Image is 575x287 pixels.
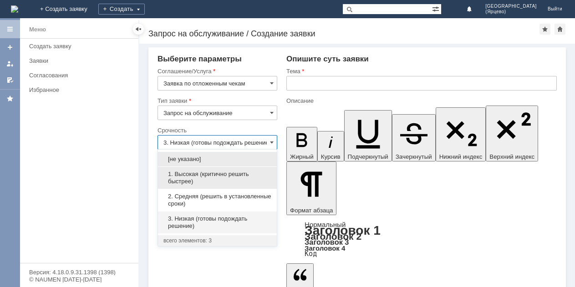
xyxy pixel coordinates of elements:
div: Согласования [29,72,133,79]
a: Создать заявку [25,39,137,53]
a: Создать заявку [3,40,17,55]
div: Добавить в избранное [539,24,550,35]
a: Заявки [25,54,137,68]
span: Расширенный поиск [432,4,441,13]
a: Заголовок 1 [305,223,381,237]
div: Заявки [29,57,133,64]
span: 1. Высокая (критично решить быстрее) [163,171,271,185]
div: Запрос на обслуживание / Создание заявки [148,29,539,38]
div: Формат абзаца [286,222,557,257]
span: Выберите параметры [158,55,242,63]
div: © NAUMEN [DATE]-[DATE] [29,277,129,282]
div: Создать [98,4,145,15]
span: [не указано] [163,156,271,163]
button: Подчеркнутый [344,110,392,161]
div: Создать заявку [29,43,133,50]
span: Опишите суть заявки [286,55,369,63]
a: Заголовок 3 [305,238,349,246]
button: Нижний индекс [436,107,486,161]
div: Тема [286,68,555,74]
span: Формат абзаца [290,207,333,214]
div: Версия: 4.18.0.9.31.1398 (1398) [29,269,129,275]
a: Код [305,250,317,258]
button: Курсив [317,131,344,161]
span: Подчеркнутый [348,153,388,160]
span: 3. Низкая (готовы подождать решение) [163,215,271,230]
a: Заголовок 4 [305,244,345,252]
button: Формат абзаца [286,161,336,215]
button: Верхний индекс [486,106,538,161]
img: logo [11,5,18,13]
a: Согласования [25,68,137,82]
span: Зачеркнутый [396,153,432,160]
div: Срочность [158,127,275,133]
div: Избранное [29,86,123,93]
a: Заголовок 2 [305,231,361,242]
button: Зачеркнутый [392,114,436,161]
span: Жирный [290,153,314,160]
a: Нормальный [305,221,346,228]
div: Меню [29,24,46,35]
div: Соглашение/Услуга [158,68,275,74]
a: Мои заявки [3,56,17,71]
a: Перейти на домашнюю страницу [11,5,18,13]
a: Мои согласования [3,73,17,87]
div: Сделать домашней страницей [555,24,565,35]
div: всего элементов: 3 [163,237,271,244]
span: [GEOGRAPHIC_DATA] [485,4,537,9]
span: Курсив [321,153,341,160]
div: Описание [286,98,555,104]
div: Тип заявки [158,98,275,104]
span: Нижний индекс [439,153,483,160]
span: (Ярцево) [485,9,537,15]
span: 2. Средняя (решить в установленные сроки) [163,193,271,207]
div: Скрыть меню [133,24,144,35]
span: Верхний индекс [489,153,534,160]
button: Жирный [286,127,317,161]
